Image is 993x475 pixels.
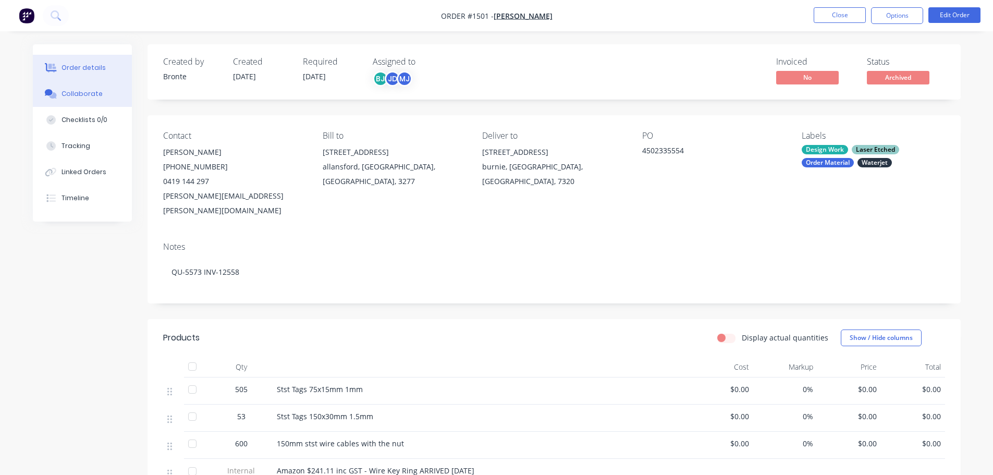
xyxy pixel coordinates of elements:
div: Required [303,57,360,67]
span: $0.00 [822,411,877,422]
div: burnie, [GEOGRAPHIC_DATA], [GEOGRAPHIC_DATA], 7320 [482,160,625,189]
div: Deliver to [482,131,625,141]
div: Markup [753,357,817,377]
span: $0.00 [885,438,941,449]
button: Order details [33,55,132,81]
div: allansford, [GEOGRAPHIC_DATA], [GEOGRAPHIC_DATA], 3277 [323,160,465,189]
div: Bronte [163,71,220,82]
span: 505 [235,384,248,395]
div: Products [163,332,200,344]
span: Stst Tags 150x30mm 1.5mm [277,411,373,421]
span: $0.00 [885,384,941,395]
span: $0.00 [694,411,750,422]
div: Qty [210,357,273,377]
div: Contact [163,131,306,141]
span: 150mm stst wire cables with the nut [277,439,404,448]
span: $0.00 [822,438,877,449]
div: BJ [373,71,388,87]
button: BJJDMJ [373,71,412,87]
div: Waterjet [857,158,892,167]
div: Invoiced [776,57,854,67]
div: [PERSON_NAME][EMAIL_ADDRESS][PERSON_NAME][DOMAIN_NAME] [163,189,306,218]
button: Edit Order [928,7,980,23]
button: Checklists 0/0 [33,107,132,133]
div: Status [867,57,945,67]
div: Tracking [62,141,90,151]
span: Order #1501 - [441,11,494,21]
button: Close [814,7,866,23]
div: Price [817,357,881,377]
span: $0.00 [822,384,877,395]
button: Show / Hide columns [841,330,922,346]
div: Order Material [802,158,854,167]
div: Assigned to [373,57,477,67]
div: Timeline [62,193,89,203]
div: Created by [163,57,220,67]
span: $0.00 [694,384,750,395]
div: [STREET_ADDRESS] [482,145,625,160]
a: [PERSON_NAME] [494,11,553,21]
div: JD [385,71,400,87]
div: [STREET_ADDRESS]burnie, [GEOGRAPHIC_DATA], [GEOGRAPHIC_DATA], 7320 [482,145,625,189]
div: 0419 144 297 [163,174,306,189]
span: 53 [237,411,246,422]
div: [PHONE_NUMBER] [163,160,306,174]
div: Order details [62,63,106,72]
div: MJ [397,71,412,87]
span: 600 [235,438,248,449]
div: QU-5573 INV-12558 [163,256,945,288]
div: [PERSON_NAME][PHONE_NUMBER]0419 144 297[PERSON_NAME][EMAIL_ADDRESS][PERSON_NAME][DOMAIN_NAME] [163,145,306,218]
div: Bill to [323,131,465,141]
div: Labels [802,131,945,141]
img: Factory [19,8,34,23]
div: PO [642,131,785,141]
div: 4502335554 [642,145,773,160]
span: Stst Tags 75x15mm 1mm [277,384,363,394]
button: Timeline [33,185,132,211]
div: Created [233,57,290,67]
button: Tracking [33,133,132,159]
div: Laser Etched [852,145,899,154]
div: Collaborate [62,89,103,99]
span: [DATE] [303,71,326,81]
span: 0% [757,438,813,449]
div: Linked Orders [62,167,106,177]
div: Design Work [802,145,848,154]
div: [STREET_ADDRESS] [323,145,465,160]
div: Total [881,357,945,377]
span: Archived [867,71,929,84]
span: 0% [757,411,813,422]
div: Cost [690,357,754,377]
span: [DATE] [233,71,256,81]
span: $0.00 [885,411,941,422]
span: 0% [757,384,813,395]
div: [STREET_ADDRESS]allansford, [GEOGRAPHIC_DATA], [GEOGRAPHIC_DATA], 3277 [323,145,465,189]
div: [PERSON_NAME] [163,145,306,160]
span: No [776,71,839,84]
button: Linked Orders [33,159,132,185]
button: Options [871,7,923,24]
button: Collaborate [33,81,132,107]
div: Checklists 0/0 [62,115,107,125]
div: Notes [163,242,945,252]
span: $0.00 [694,438,750,449]
label: Display actual quantities [742,332,828,343]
